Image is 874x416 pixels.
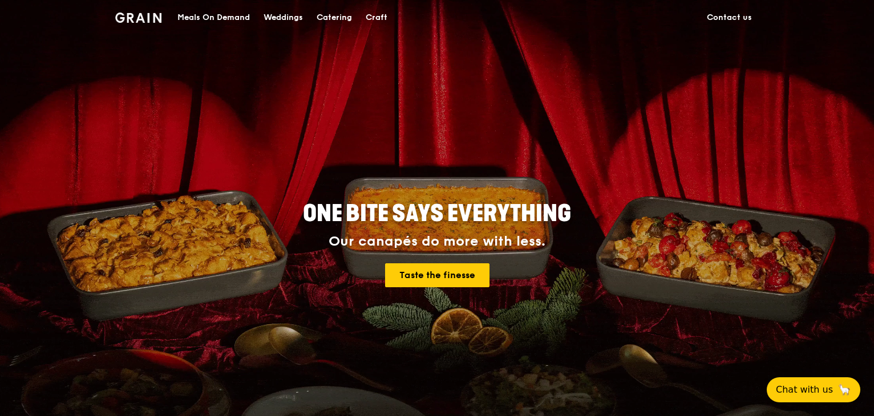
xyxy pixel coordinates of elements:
[700,1,759,35] a: Contact us
[177,1,250,35] div: Meals On Demand
[776,383,833,397] span: Chat with us
[264,1,303,35] div: Weddings
[232,234,642,250] div: Our canapés do more with less.
[366,1,387,35] div: Craft
[767,377,860,402] button: Chat with us🦙
[310,1,359,35] a: Catering
[303,200,571,227] span: ONE BITE SAYS EVERYTHING
[359,1,394,35] a: Craft
[115,13,161,23] img: Grain
[837,383,851,397] span: 🦙
[317,1,352,35] div: Catering
[257,1,310,35] a: Weddings
[385,263,489,287] a: Taste the finesse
